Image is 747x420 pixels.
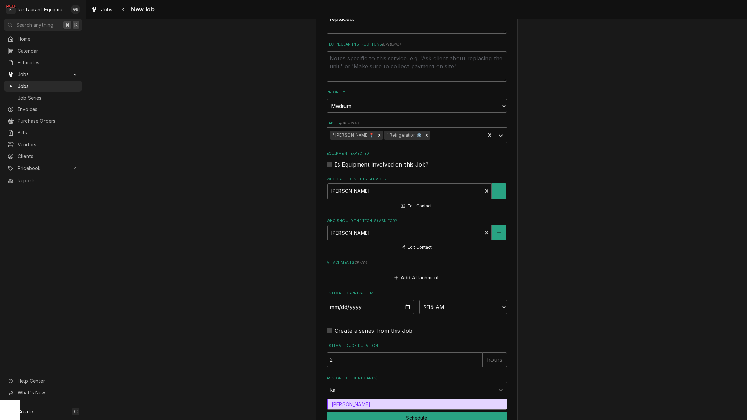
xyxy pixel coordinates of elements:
span: Job Series [18,94,79,101]
button: Create New Contact [492,183,506,199]
button: Search anything⌘K [4,19,82,31]
span: Purchase Orders [18,117,79,124]
button: Edit Contact [400,202,433,210]
span: Jobs [18,71,68,78]
span: ( optional ) [382,42,401,46]
a: Reports [4,175,82,186]
a: Estimates [4,57,82,68]
a: Go to Pricebook [4,162,82,174]
label: Labels [327,121,507,126]
a: Invoices [4,103,82,115]
span: Clients [18,153,79,160]
a: Go to Jobs [4,69,82,80]
a: Home [4,33,82,44]
div: Remove ⁴ Refrigeration ❄️ [423,131,430,140]
label: Is Equipment involved on this Job? [335,160,428,169]
div: Who should the tech(s) ask for? [327,218,507,252]
div: Restaurant Equipment Diagnostics [18,6,67,13]
button: Add Attachment [393,273,440,282]
div: Technician Instructions [327,42,507,81]
div: Who called in this service? [327,177,507,210]
div: Restaurant Equipment Diagnostics's Avatar [6,5,16,14]
div: ⁴ Refrigeration ❄️ [384,131,423,140]
div: Remove ¹ Beckley📍 [376,131,383,140]
span: Jobs [101,6,113,13]
span: ( if any ) [354,261,367,264]
span: New Job [129,5,155,14]
div: R [6,5,16,14]
span: What's New [18,389,78,396]
a: Job Series [4,92,82,103]
span: Invoices [18,106,79,113]
a: Jobs [4,81,82,92]
label: Assigned Technician(s) [327,376,507,381]
div: Gary Beaver's Avatar [71,5,80,14]
a: Calendar [4,45,82,56]
a: Bills [4,127,82,138]
a: Clients [4,151,82,162]
span: Estimates [18,59,79,66]
div: hours [483,352,507,367]
div: Assigned Technician(s) [327,376,507,397]
input: Date [327,300,414,314]
button: Edit Contact [400,243,433,252]
a: Purchase Orders [4,115,82,126]
label: Estimated Job Duration [327,343,507,349]
svg: Create New Contact [497,230,501,235]
span: Reports [18,177,79,184]
span: Create [18,409,33,414]
a: Vendors [4,139,82,150]
select: Time Select [419,300,507,314]
span: Jobs [18,83,79,90]
label: Technician Instructions [327,42,507,47]
label: Equipment Expected [327,151,507,156]
span: C [74,408,78,415]
span: Help Center [18,377,78,384]
div: Attachments [327,260,507,282]
label: Priority [327,90,507,95]
span: ( optional ) [340,121,359,125]
div: Equipment Expected [327,151,507,168]
button: Navigate back [118,4,129,15]
span: Home [18,35,79,42]
span: Bills [18,129,79,136]
span: Vendors [18,141,79,148]
div: [PERSON_NAME] [327,399,507,410]
label: Estimated Arrival Time [327,291,507,296]
div: Estimated Arrival Time [327,291,507,314]
svg: Create New Contact [497,189,501,193]
button: Create New Contact [492,225,506,240]
span: K [74,21,78,28]
a: Go to What's New [4,387,82,398]
span: Search anything [16,21,53,28]
label: Who should the tech(s) ask for? [327,218,507,224]
div: GB [71,5,80,14]
div: ¹ [PERSON_NAME]📍 [330,131,376,140]
label: Create a series from this Job [335,327,413,335]
a: Jobs [88,4,115,15]
a: Go to Help Center [4,375,82,386]
span: Calendar [18,47,79,54]
div: Estimated Job Duration [327,343,507,367]
label: Who called in this service? [327,177,507,182]
label: Attachments [327,260,507,265]
span: ⌘ [65,21,70,28]
div: Labels [327,121,507,143]
span: Pricebook [18,164,68,172]
div: Priority [327,90,507,112]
